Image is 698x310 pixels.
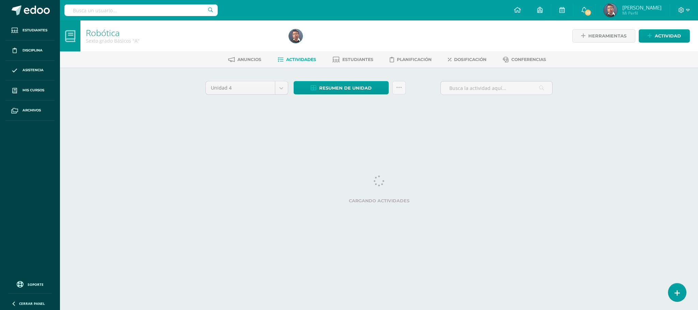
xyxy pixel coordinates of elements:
a: Actividades [278,54,316,65]
a: Archivos [5,100,55,121]
a: Soporte [8,279,52,289]
h1: Robótica [86,28,281,37]
span: Mis cursos [22,88,44,93]
span: Soporte [28,282,44,287]
span: Resumen de unidad [319,82,372,94]
img: 83b56ef28f26fe507cf05badbb9af362.png [289,29,303,43]
a: Robótica [86,27,120,38]
span: Cerrar panel [19,301,45,306]
span: [PERSON_NAME] [622,4,662,11]
span: Anuncios [237,57,261,62]
span: Asistencia [22,67,44,73]
a: Unidad 4 [206,81,288,94]
span: Estudiantes [22,28,47,33]
span: Conferencias [511,57,546,62]
span: Disciplina [22,48,43,53]
a: Estudiantes [5,20,55,41]
a: Planificación [390,54,432,65]
a: Disciplina [5,41,55,61]
div: Sexto grado Básicos 'A' [86,37,281,44]
img: 83b56ef28f26fe507cf05badbb9af362.png [604,3,617,17]
span: 33 [584,9,592,16]
a: Estudiantes [332,54,373,65]
input: Busca un usuario... [64,4,218,16]
span: Unidad 4 [211,81,270,94]
a: Asistencia [5,61,55,81]
span: Mi Perfil [622,10,662,16]
span: Dosificación [454,57,486,62]
span: Actividades [286,57,316,62]
a: Mis cursos [5,80,55,100]
span: Planificación [397,57,432,62]
a: Actividad [639,29,690,43]
span: Herramientas [588,30,626,42]
input: Busca la actividad aquí... [441,81,552,95]
a: Conferencias [503,54,546,65]
span: Actividad [655,30,681,42]
a: Herramientas [572,29,635,43]
a: Resumen de unidad [294,81,389,94]
a: Dosificación [448,54,486,65]
label: Cargando actividades [205,198,553,203]
span: Estudiantes [342,57,373,62]
a: Anuncios [228,54,261,65]
span: Archivos [22,108,41,113]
